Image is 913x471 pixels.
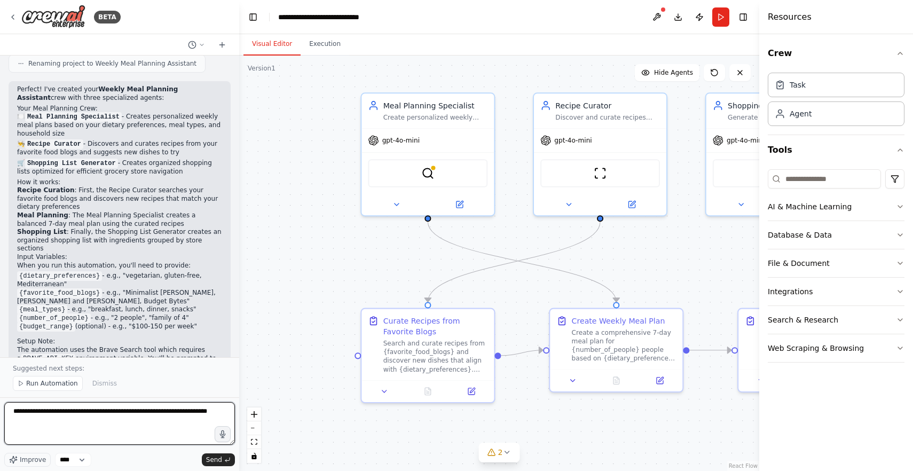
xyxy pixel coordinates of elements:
[247,449,261,463] button: toggle interactivity
[383,339,488,374] div: Search and curate recipes from {favorite_food_blogs} and discover new dishes that align with {die...
[360,308,495,403] div: Curate Recipes from Favorite BlogsSearch and curate recipes from {favorite_food_blogs} and discov...
[17,314,222,323] li: - e.g., "2 people", "family of 4"
[247,407,261,463] div: React Flow controls
[206,456,222,464] span: Send
[247,435,261,449] button: fit view
[654,68,693,77] span: Hide Agents
[25,112,122,122] code: Meal Planning Specialist
[215,426,231,442] button: Click to speak your automation idea
[28,59,196,68] span: Renaming project to Weekly Meal Planning Assistant
[768,135,904,165] button: Tools
[727,136,764,145] span: gpt-4o-mini
[13,364,226,373] p: Suggested next steps:
[554,136,592,145] span: gpt-4o-mini
[594,167,607,179] img: ScrapeWebsiteTool
[17,262,222,270] p: When you run this automation, you'll need to provide:
[17,159,222,176] p: 🛒 - Creates organized shopping lists optimized for efficient grocery store navigation
[768,306,904,334] button: Search & Research
[17,211,222,228] li: : The Meal Planning Specialist creates a balanced 7-day meal plan using the curated recipes
[17,272,222,289] li: - e.g., "vegetarian, gluten-free, Mediterranean"
[728,100,832,111] div: Shopping List Generator
[601,198,662,211] button: Open in side panel
[689,345,731,356] g: Edge from fc8daf25-386d-40c3-8480-505bddcf980d to 5a2d2c03-ea03-46e8-8ef1-c5b8a2d0e379
[768,334,904,362] button: Web Scraping & Browsing
[498,447,503,458] span: 2
[17,323,222,331] li: (optional) - e.g., "$100-150 per week"
[635,64,699,81] button: Hide Agents
[17,228,67,236] strong: Shopping List
[17,271,102,281] code: {dietary_preferences}
[705,92,840,216] div: Shopping List GeneratorGenerate comprehensive and organized shopping lists based on the weekly me...
[768,230,832,240] div: Database & Data
[17,313,91,323] code: {number_of_people}
[790,108,812,119] div: Agent
[202,453,235,466] button: Send
[26,379,78,388] span: Run Automation
[533,92,667,216] div: Recipe CuratorDiscover and curate recipes from {favorite_food_blogs} and popular cooking websites...
[549,308,683,392] div: Create Weekly Meal PlanCreate a comprehensive 7-day meal plan for {number_of_people} people based...
[360,92,495,216] div: Meal Planning SpecialistCreate personalized weekly meal plans based on {dietary_preferences}, {me...
[17,211,68,219] strong: Meal Planning
[421,167,434,179] img: BraveSearchTool
[17,113,222,138] p: 🍽️ - Creates personalized weekly meal plans based on your dietary preferences, meal types, and ho...
[768,38,904,68] button: Crew
[20,456,46,464] span: Improve
[768,193,904,221] button: AI & Machine Learning
[768,221,904,249] button: Database & Data
[768,278,904,305] button: Integrations
[768,286,813,297] div: Integrations
[13,376,83,391] button: Run Automation
[17,337,222,346] h2: Setup Note:
[768,68,904,135] div: Crew
[429,198,490,211] button: Open in side panel
[301,33,349,56] button: Execution
[17,85,178,101] strong: Weekly Meal Planning Assistant
[25,139,83,149] code: Recipe Curator
[768,258,830,269] div: File & Document
[572,316,665,326] div: Create Weekly Meal Plan
[768,343,864,354] div: Web Scraping & Browsing
[501,345,543,361] g: Edge from 1acd6c69-50ed-4f67-8545-224480c3db9c to fc8daf25-386d-40c3-8480-505bddcf980d
[17,85,222,102] p: Perfect! I've created your crew with three specialized agents:
[17,346,222,371] p: The automation uses the Brave Search tool which requires a environment variable. You'll be prompt...
[17,288,102,298] code: {favorite_food_blogs}
[768,165,904,371] div: Tools
[17,186,222,211] li: : First, the Recipe Curator searches your favorite food blogs and discovers new recipes that matc...
[243,33,301,56] button: Visual Editor
[382,136,420,145] span: gpt-4o-mini
[555,113,660,122] div: Discover and curate recipes from {favorite_food_blogs} and popular cooking websites. Find new and...
[4,453,51,467] button: Improve
[641,374,678,387] button: Open in side panel
[479,443,520,462] button: 2
[594,374,639,387] button: No output available
[184,38,209,51] button: Switch to previous chat
[405,385,451,398] button: No output available
[17,305,67,315] code: {meal_types}
[555,100,660,111] div: Recipe Curator
[214,38,231,51] button: Start a new chat
[17,253,222,262] h2: Input Variables:
[383,316,488,337] div: Curate Recipes from Favorite Blogs
[246,10,261,25] button: Hide left sidebar
[92,379,117,388] span: Dismiss
[729,463,758,469] a: React Flow attribution
[453,385,490,398] button: Open in side panel
[768,315,838,325] div: Search & Research
[247,421,261,435] button: zoom out
[17,105,222,113] h2: Your Meal Planning Crew:
[736,10,751,25] button: Hide right sidebar
[422,222,621,302] g: Edge from 565d8d2a-5baf-4df5-a505-7d142b984cd3 to fc8daf25-386d-40c3-8480-505bddcf980d
[768,11,812,23] h4: Resources
[87,376,122,391] button: Dismiss
[768,249,904,277] button: File & Document
[17,322,75,332] code: {budget_range}
[17,186,75,194] strong: Recipe Curation
[247,407,261,421] button: zoom in
[790,80,806,90] div: Task
[572,328,676,363] div: Create a comprehensive 7-day meal plan for {number_of_people} people based on {dietary_preference...
[21,354,75,364] code: BRAVE_API_KEY
[422,222,605,302] g: Edge from 45e5a5f8-2dbf-45bb-b282-bb563e8c6b7f to 1acd6c69-50ed-4f67-8545-224480c3db9c
[17,140,222,157] p: 👨‍🍳 - Discovers and curates recipes from your favorite food blogs and suggests new dishes to try
[17,305,222,314] li: - e.g., "breakfast, lunch, dinner, snacks"
[21,5,85,29] img: Logo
